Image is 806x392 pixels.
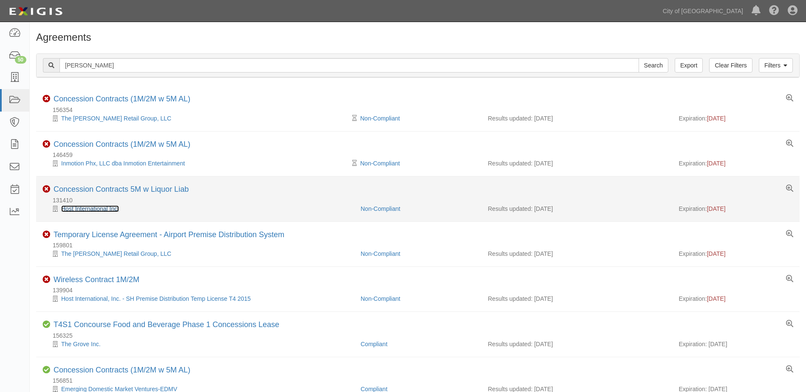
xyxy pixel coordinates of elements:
div: Results updated: [DATE] [488,340,666,348]
div: Expiration: [679,204,793,213]
div: Inmotion Phx, LLC dba Inmotion Entertainment [42,159,354,168]
div: 50 [15,56,26,64]
div: Expiration: [679,114,793,123]
a: The [PERSON_NAME] Retail Group, LLC [61,115,171,122]
a: City of [GEOGRAPHIC_DATA] [659,3,747,20]
a: Concession Contracts (1M/2M w 5M AL) [54,140,190,148]
i: Compliant [42,321,50,328]
div: 156354 [42,106,800,114]
a: The Grove Inc. [61,341,101,347]
div: Results updated: [DATE] [488,159,666,168]
div: Temporary License Agreement - Airport Premise Distribution System [54,230,284,240]
div: Results updated: [DATE] [488,249,666,258]
a: Non-Compliant [361,205,400,212]
i: Pending Review [352,115,357,121]
a: Clear Filters [709,58,752,73]
a: View results summary [786,366,793,373]
a: Concession Contracts 5M w Liquor Liab [54,185,189,193]
h1: Agreements [36,32,800,43]
a: Wireless Contract 1M/2M [54,275,139,284]
div: 156325 [42,331,800,340]
a: View results summary [786,140,793,148]
a: Host International Inc. [61,205,119,212]
img: logo-5460c22ac91f19d4615b14bd174203de0afe785f0fc80cf4dbbc73dc1793850b.png [6,4,65,19]
div: The Marshall Retail Group, LLC [42,249,354,258]
span: [DATE] [707,205,726,212]
div: Wireless Contract 1M/2M [54,275,139,285]
a: View results summary [786,320,793,328]
a: Compliant [361,341,387,347]
div: The Grove Inc. [42,340,354,348]
a: View results summary [786,230,793,238]
a: Export [675,58,703,73]
div: Expiration: [679,159,793,168]
a: Temporary License Agreement - Airport Premise Distribution System [54,230,284,239]
i: Non-Compliant [42,140,50,148]
div: 139904 [42,286,800,294]
span: [DATE] [707,250,726,257]
div: 159801 [42,241,800,249]
a: View results summary [786,95,793,102]
a: Non-Compliant [361,250,400,257]
a: Host International, Inc. - SH Premise Distribution Temp License T4 2015 [61,295,251,302]
a: Filters [759,58,793,73]
div: 156851 [42,376,800,385]
span: [DATE] [707,160,726,167]
div: Results updated: [DATE] [488,294,666,303]
i: Help Center - Complianz [769,6,779,16]
i: Pending Review [352,160,357,166]
div: The Marshall Retail Group, LLC [42,114,354,123]
a: Inmotion Phx, LLC dba Inmotion Entertainment [61,160,185,167]
a: Non-Compliant [360,160,400,167]
div: 146459 [42,151,800,159]
div: Concession Contracts (1M/2M w 5M AL) [54,95,190,104]
i: Non-Compliant [42,276,50,283]
div: Results updated: [DATE] [488,204,666,213]
i: Non-Compliant [42,95,50,103]
i: Non-Compliant [42,231,50,238]
a: Concession Contracts (1M/2M w 5M AL) [54,95,190,103]
div: Expiration: [679,249,793,258]
span: [DATE] [707,295,726,302]
div: Host International Inc. [42,204,354,213]
input: Search [59,58,639,73]
a: View results summary [786,185,793,193]
input: Search [639,58,668,73]
a: View results summary [786,275,793,283]
a: Concession Contracts (1M/2M w 5M AL) [54,366,190,374]
i: Non-Compliant [42,185,50,193]
div: Expiration: [679,294,793,303]
a: Non-Compliant [361,295,400,302]
a: The [PERSON_NAME] Retail Group, LLC [61,250,171,257]
a: Non-Compliant [360,115,400,122]
div: Concession Contracts 5M w Liquor Liab [54,185,189,194]
div: Results updated: [DATE] [488,114,666,123]
div: T4S1 Concourse Food and Beverage Phase 1 Concessions Lease [54,320,279,330]
span: [DATE] [707,115,726,122]
a: T4S1 Concourse Food and Beverage Phase 1 Concessions Lease [54,320,279,329]
div: 131410 [42,196,800,204]
div: Host International, Inc. - SH Premise Distribution Temp License T4 2015 [42,294,354,303]
i: Compliant [42,366,50,374]
div: Expiration: [DATE] [679,340,793,348]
